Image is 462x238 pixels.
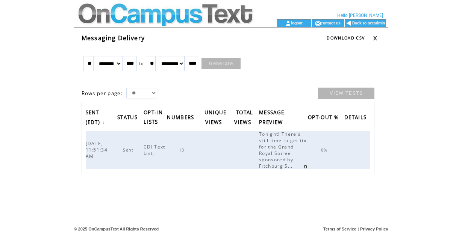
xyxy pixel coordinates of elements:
[285,20,291,26] img: account_icon.gif
[123,147,135,153] span: Sent
[259,107,285,129] span: MESSAGE PREVIEW
[82,90,123,97] span: Rows per page:
[318,88,374,99] a: VIEW TESTS
[234,107,253,129] span: TOTAL VIEWS
[291,20,303,25] a: logout
[144,107,163,129] span: OPT-IN LISTS
[144,144,165,156] span: CDI Text List,
[321,20,341,25] a: contact us
[86,140,108,159] span: [DATE] 11:51:34 AM
[352,21,385,26] a: Back to octadmin
[179,147,186,153] span: 13
[139,61,144,66] span: to
[167,112,198,124] a: NUMBERS
[201,58,241,69] a: Generate
[357,227,359,231] span: |
[337,13,383,18] span: Hello [PERSON_NAME]
[321,147,330,153] span: 0%
[86,107,102,129] span: SENT (EDT)
[259,131,306,169] span: Tonight! There's still time to get tix for the Grand Royal Soiree sponsored by Fitchburg S...
[74,227,159,231] span: © 2025 OnCampusText All Rights Reserved
[259,107,286,129] a: MESSAGE PREVIEW
[323,227,356,231] a: Terms of Service
[327,35,365,41] a: DOWNLOAD CSV
[117,112,139,124] span: STATUS
[234,107,255,129] a: TOTAL VIEWS
[308,112,341,124] span: OPT-OUT %
[346,20,351,26] img: backArrow.gif
[308,112,342,124] a: OPT-OUT %
[315,20,321,26] img: contact_us_icon.gif
[204,107,227,129] a: UNIQUE VIEWS
[344,112,368,124] span: DETAILS
[82,34,145,42] span: Messaging Delivery
[117,112,141,124] a: STATUS
[360,227,388,231] a: Privacy Policy
[167,112,196,124] span: NUMBERS
[86,107,107,129] a: SENT (EDT)↓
